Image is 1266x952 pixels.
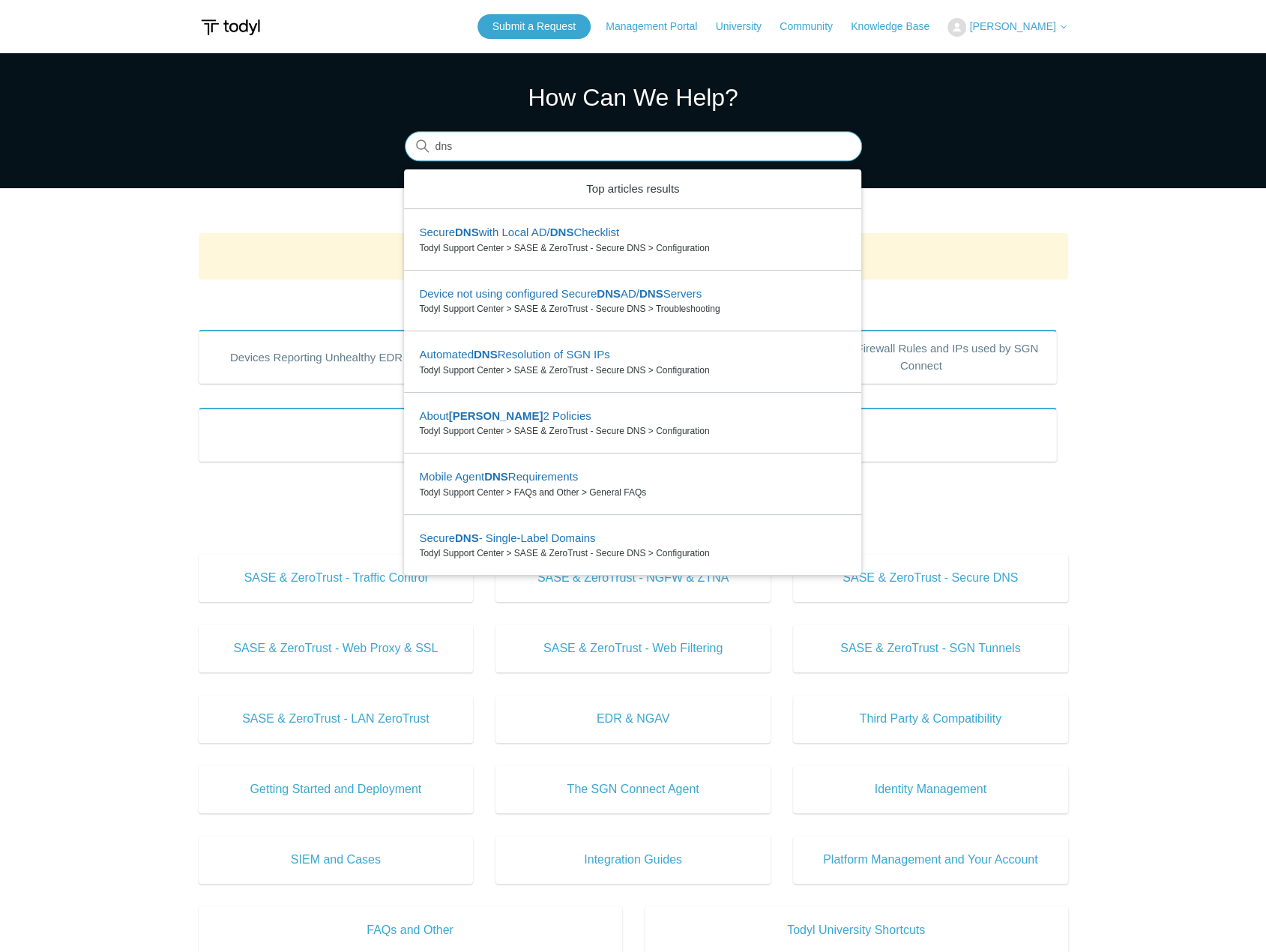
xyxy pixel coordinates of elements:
[419,302,846,316] zd-autocomplete-breadcrumbs-multibrand: Todyl Support Center > SASE & ZeroTrust - Secure DNS > Troubleshooting
[455,226,479,238] em: DNS
[518,569,748,587] span: SASE & ZeroTrust - NGFW & ZTNA
[484,470,508,483] em: DNS
[419,226,619,241] zd-autocomplete-title-multibrand: Suggested result 1 Secure DNS with Local AD/DNS Checklist
[419,424,846,438] zd-autocomplete-breadcrumbs-multibrand: Todyl Support Center > SASE & ZeroTrust - Secure DNS > Configuration
[419,409,591,425] zd-autocomplete-title-multibrand: Suggested result 4 About DNSv2 Policies
[455,531,479,544] em: DNS
[199,330,470,384] a: Devices Reporting Unhealthy EDR States
[495,624,771,672] a: SASE & ZeroTrust - Web Filtering
[518,710,748,728] span: EDR & NGAV
[199,836,474,884] a: SIEM and Cases
[419,241,846,255] zd-autocomplete-breadcrumbs-multibrand: Todyl Support Center > SASE & ZeroTrust - Secure DNS > Configuration
[947,18,1067,37] button: [PERSON_NAME]
[419,470,578,486] zd-autocomplete-title-multibrand: Suggested result 5 Mobile Agent DNS Requirements
[419,287,702,303] zd-autocomplete-title-multibrand: Suggested result 2 Device not using configured Secure DNS AD/DNS Servers
[667,921,1046,939] span: Todyl University Shortcuts
[597,287,621,300] em: DNS
[793,554,1068,602] a: SASE & ZeroTrust - Secure DNS
[199,13,262,41] img: Todyl Support Center Help Center home page
[786,330,1057,384] a: Outbound Firewall Rules and IPs used by SGN Connect
[419,348,609,364] zd-autocomplete-title-multibrand: Suggested result 3 Automated DNS Resolution of SGN IPs
[606,19,712,34] a: Management Portal
[221,569,451,587] span: SASE & ZeroTrust - Traffic Control
[221,921,600,939] span: FAQs and Other
[793,765,1068,813] a: Identity Management
[419,364,846,377] zd-autocomplete-breadcrumbs-multibrand: Todyl Support Center > SASE & ZeroTrust - Secure DNS > Configuration
[816,710,1046,728] span: Third Party & Compatibility
[780,19,848,34] a: Community
[793,836,1068,884] a: Platform Management and Your Account
[851,19,944,34] a: Knowledge Base
[405,132,862,162] input: Search
[816,780,1046,798] span: Identity Management
[474,348,498,361] em: DNS
[221,710,451,728] span: SASE & ZeroTrust - LAN ZeroTrust
[221,780,451,798] span: Getting Started and Deployment
[969,20,1055,32] span: [PERSON_NAME]
[816,639,1046,657] span: SASE & ZeroTrust - SGN Tunnels
[793,624,1068,672] a: SASE & ZeroTrust - SGN Tunnels
[419,531,595,547] zd-autocomplete-title-multibrand: Suggested result 6 Secure DNS - Single-Label Domains
[495,765,771,813] a: The SGN Connect Agent
[816,569,1046,587] span: SASE & ZeroTrust - Secure DNS
[199,624,474,672] a: SASE & ZeroTrust - Web Proxy & SSL
[404,169,861,210] zd-autocomplete-header: Top articles results
[518,851,748,869] span: Integration Guides
[199,292,1068,316] h2: Popular Articles
[419,486,846,499] zd-autocomplete-breadcrumbs-multibrand: Todyl Support Center > FAQs and Other > General FAQs
[221,851,451,869] span: SIEM and Cases
[199,765,474,813] a: Getting Started and Deployment
[477,14,591,39] a: Submit a Request
[199,408,1057,462] a: Product Updates
[449,409,543,422] em: [PERSON_NAME]
[715,19,776,34] a: University
[793,695,1068,743] a: Third Party & Compatibility
[495,836,771,884] a: Integration Guides
[199,522,1068,546] h2: Knowledge Base
[199,554,474,602] a: SASE & ZeroTrust - Traffic Control
[639,287,663,300] em: DNS
[816,851,1046,869] span: Platform Management and Your Account
[221,639,451,657] span: SASE & ZeroTrust - Web Proxy & SSL
[495,695,771,743] a: EDR & NGAV
[518,780,748,798] span: The SGN Connect Agent
[495,554,771,602] a: SASE & ZeroTrust - NGFW & ZTNA
[199,695,474,743] a: SASE & ZeroTrust - LAN ZeroTrust
[550,226,574,238] em: DNS
[419,546,846,560] zd-autocomplete-breadcrumbs-multibrand: Todyl Support Center > SASE & ZeroTrust - Secure DNS > Configuration
[405,79,862,115] h1: How Can We Help?
[518,639,748,657] span: SASE & ZeroTrust - Web Filtering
